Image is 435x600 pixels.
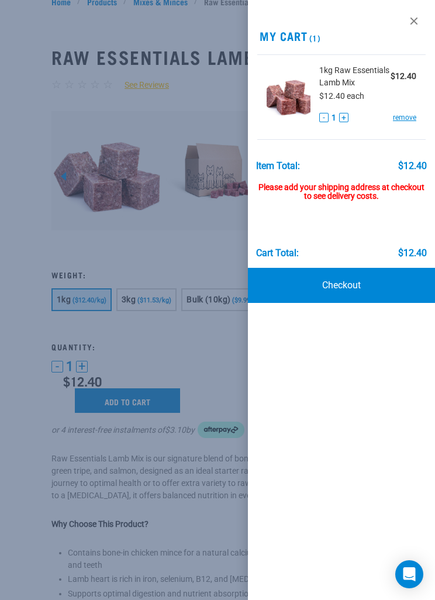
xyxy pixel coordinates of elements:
[398,161,427,171] div: $12.40
[308,36,321,40] span: (1)
[248,268,435,303] a: Checkout
[391,71,416,81] strong: $12.40
[395,560,423,588] div: Open Intercom Messenger
[339,113,348,122] button: +
[256,248,299,258] div: Cart total:
[248,29,435,43] h2: My Cart
[267,64,310,125] img: Raw Essentials Lamb Mix
[319,91,364,101] span: $12.40 each
[332,112,336,124] span: 1
[256,161,300,171] div: Item Total:
[319,113,329,122] button: -
[319,64,391,89] span: 1kg Raw Essentials Lamb Mix
[398,248,427,258] div: $12.40
[256,171,427,202] div: Please add your shipping address at checkout to see delivery costs.
[393,112,416,123] a: remove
